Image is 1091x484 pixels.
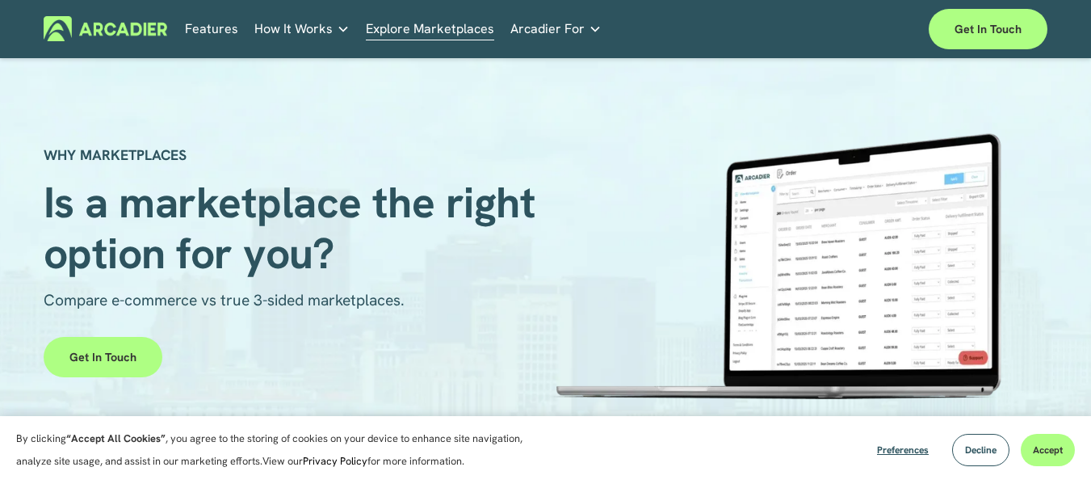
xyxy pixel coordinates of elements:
[254,18,333,40] span: How It Works
[44,16,167,41] img: Arcadier
[16,427,541,473] p: By clicking , you agree to the storing of cookies on your device to enhance site navigation, anal...
[185,16,238,41] a: Features
[877,444,929,457] span: Preferences
[1021,434,1075,466] button: Accept
[303,454,367,468] a: Privacy Policy
[1033,444,1063,457] span: Accept
[44,145,187,164] strong: WHY MARKETPLACES
[366,16,494,41] a: Explore Marketplaces
[66,431,166,445] strong: “Accept All Cookies”
[510,16,602,41] a: folder dropdown
[44,337,162,377] a: Get in touch
[865,434,941,466] button: Preferences
[952,434,1009,466] button: Decline
[929,9,1047,49] a: Get in touch
[965,444,997,457] span: Decline
[44,175,547,281] span: Is a marketplace the right option for you?
[254,16,350,41] a: folder dropdown
[510,18,585,40] span: Arcadier For
[44,290,405,310] span: Compare e-commerce vs true 3-sided marketplaces.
